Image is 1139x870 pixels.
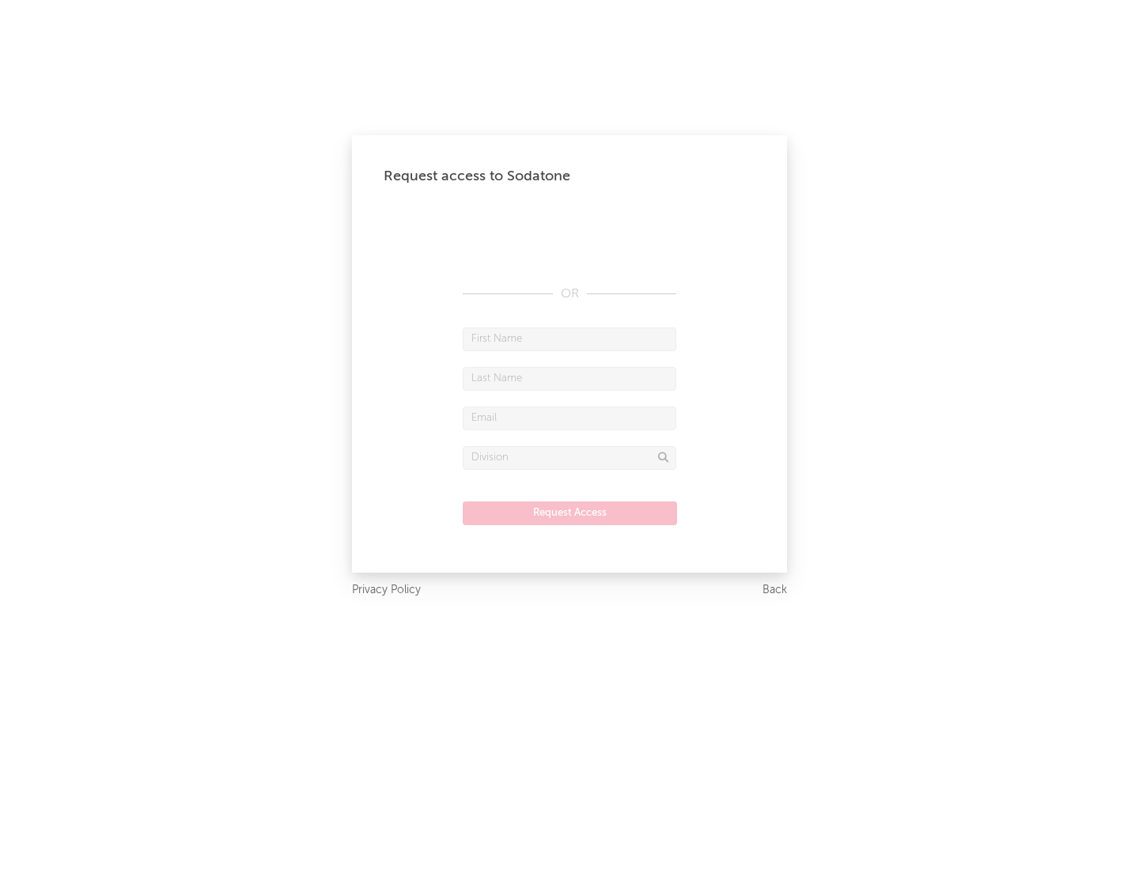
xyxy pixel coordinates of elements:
input: Email [463,407,676,430]
div: Request access to Sodatone [384,167,755,186]
a: Back [762,581,787,600]
div: OR [463,285,676,304]
input: Division [463,446,676,470]
input: Last Name [463,367,676,391]
button: Request Access [463,501,677,525]
a: Privacy Policy [352,581,421,600]
input: First Name [463,327,676,351]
